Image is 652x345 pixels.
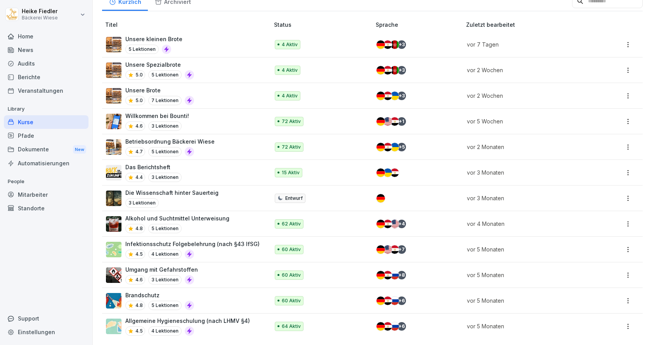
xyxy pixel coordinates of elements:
[376,271,385,279] img: de.svg
[22,8,58,15] p: Heike Fiedler
[383,271,392,279] img: eg.svg
[390,322,399,331] img: ru.svg
[466,21,597,29] p: Zuletzt bearbeitet
[125,291,194,299] p: Brandschutz
[106,267,121,283] img: ro33qf0i8ndaw7nkfv0stvse.png
[148,301,182,310] p: 5 Lektionen
[4,115,88,129] a: Kurse
[148,173,182,182] p: 3 Lektionen
[383,296,392,305] img: eg.svg
[467,271,588,279] p: vor 5 Monaten
[274,21,373,29] p: Status
[135,71,143,78] p: 5.0
[282,272,301,279] p: 60 Aktiv
[125,240,260,248] p: Infektionsschutz Folgebelehrung (nach §43 IfSG)
[135,123,143,130] p: 4.6
[125,137,215,146] p: Betriebsordnung Bäckerei Wiese
[383,143,392,151] img: eg.svg
[282,92,298,99] p: 4 Aktiv
[282,118,301,125] p: 72 Aktiv
[105,21,271,29] p: Titel
[148,96,182,105] p: 7 Lektionen
[383,322,392,331] img: eg.svg
[467,92,588,100] p: vor 2 Wochen
[106,319,121,334] img: gxsnf7ygjsfsmxd96jxi4ufn.png
[383,117,392,126] img: us.svg
[135,174,143,181] p: 4.4
[106,293,121,309] img: b0iy7e1gfawqjs4nezxuanzk.png
[106,139,121,155] img: gu3ie2mcpzjjhoj82okl79dd.png
[148,121,182,131] p: 3 Lektionen
[467,220,588,228] p: vor 4 Monaten
[282,41,298,48] p: 4 Aktiv
[106,62,121,78] img: ld7l3n8yhwsm9s97v7r6kg9c.png
[390,168,399,177] img: eg.svg
[383,92,392,100] img: eg.svg
[4,57,88,70] div: Audits
[125,35,182,43] p: Unsere kleinen Brote
[467,168,588,177] p: vor 3 Monaten
[390,220,399,228] img: us.svg
[390,92,399,100] img: ua.svg
[390,245,399,254] img: eg.svg
[383,220,392,228] img: eg.svg
[135,225,143,232] p: 4.8
[467,194,588,202] p: vor 3 Monaten
[135,148,143,155] p: 4.7
[22,15,58,21] p: Bäckerei Wiese
[125,86,194,94] p: Unsere Brote
[4,201,88,215] a: Standorte
[148,147,182,156] p: 5 Lektionen
[4,142,88,157] a: DokumenteNew
[106,242,121,257] img: tgff07aey9ahi6f4hltuk21p.png
[376,194,385,203] img: de.svg
[397,92,406,100] div: + 3
[73,145,86,154] div: New
[135,276,143,283] p: 4.6
[106,191,121,206] img: mgipxi34515hpig0v7c9itxp.png
[376,322,385,331] img: de.svg
[4,70,88,84] div: Berichte
[4,188,88,201] a: Mitarbeiter
[125,265,198,274] p: Umgang mit Gefahrstoffen
[135,251,143,258] p: 4.5
[282,246,301,253] p: 60 Aktiv
[148,250,182,259] p: 4 Lektionen
[125,61,194,69] p: Unsere Spezialbrote
[397,245,406,254] div: + 7
[390,296,399,305] img: ru.svg
[135,302,143,309] p: 4.8
[125,198,159,208] p: 3 Lektionen
[397,117,406,126] div: + 1
[125,317,250,325] p: Allgemeine Hygieneschulung (nach LHMV §4)
[282,144,301,151] p: 72 Aktiv
[383,66,392,75] img: eg.svg
[4,156,88,170] a: Automatisierungen
[376,40,385,49] img: de.svg
[376,66,385,75] img: de.svg
[4,325,88,339] a: Einstellungen
[135,328,143,335] p: 4.5
[467,66,588,74] p: vor 2 Wochen
[282,67,298,74] p: 4 Aktiv
[4,43,88,57] a: News
[106,114,121,129] img: xh3bnih80d1pxcetv9zsuevg.png
[4,84,88,97] a: Veranstaltungen
[376,92,385,100] img: de.svg
[390,117,399,126] img: eg.svg
[376,245,385,254] img: de.svg
[467,40,588,49] p: vor 7 Tagen
[148,326,182,336] p: 4 Lektionen
[106,165,121,180] img: w05lm3fuwaednkql9iblmewi.png
[376,117,385,126] img: de.svg
[148,70,182,80] p: 5 Lektionen
[4,142,88,157] div: Dokumente
[467,322,588,330] p: vor 5 Monaten
[4,129,88,142] div: Pfade
[383,40,392,49] img: eg.svg
[125,163,182,171] p: Das Berichtsheft
[467,143,588,151] p: vor 2 Monaten
[4,103,88,115] p: Library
